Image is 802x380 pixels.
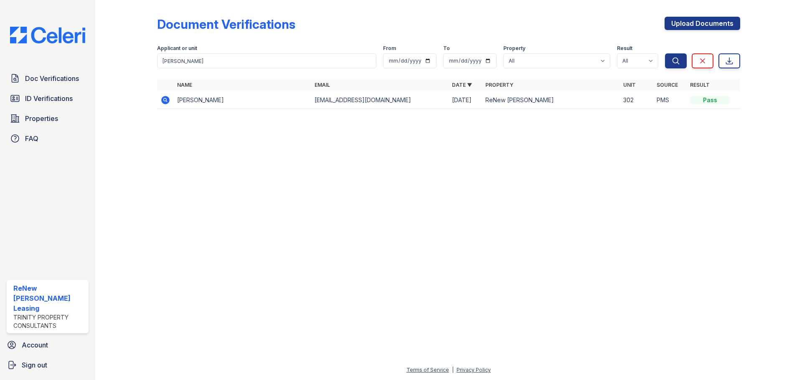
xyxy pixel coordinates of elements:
td: [PERSON_NAME] [174,92,311,109]
label: Applicant or unit [157,45,197,52]
td: [DATE] [449,92,482,109]
div: | [452,367,454,373]
td: 302 [620,92,653,109]
a: Upload Documents [665,17,740,30]
td: [EMAIL_ADDRESS][DOMAIN_NAME] [311,92,449,109]
td: PMS [653,92,687,109]
label: Result [617,45,632,52]
label: To [443,45,450,52]
div: Document Verifications [157,17,295,32]
span: Doc Verifications [25,73,79,83]
div: ReNew [PERSON_NAME] Leasing [13,283,85,313]
a: Result [690,82,710,88]
span: Properties [25,113,58,123]
a: Terms of Service [406,367,449,373]
a: Doc Verifications [7,70,89,87]
a: Properties [7,110,89,127]
div: Pass [690,96,730,104]
a: Sign out [3,357,92,373]
input: Search by name, email, or unit number [157,53,376,68]
a: FAQ [7,130,89,147]
span: Account [22,340,48,350]
a: Privacy Policy [457,367,491,373]
a: Property [485,82,513,88]
span: ID Verifications [25,93,73,103]
a: Unit [623,82,636,88]
label: From [383,45,396,52]
div: Trinity Property Consultants [13,313,85,330]
span: Sign out [22,360,47,370]
a: Account [3,337,92,353]
a: Name [177,82,192,88]
td: ReNew [PERSON_NAME] [482,92,619,109]
a: Date ▼ [452,82,472,88]
img: CE_Logo_Blue-a8612792a0a2168367f1c8372b55b34899dd931a85d93a1a3d3e32e68fde9ad4.png [3,27,92,43]
a: Email [315,82,330,88]
a: Source [657,82,678,88]
label: Property [503,45,525,52]
span: FAQ [25,133,38,143]
a: ID Verifications [7,90,89,107]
